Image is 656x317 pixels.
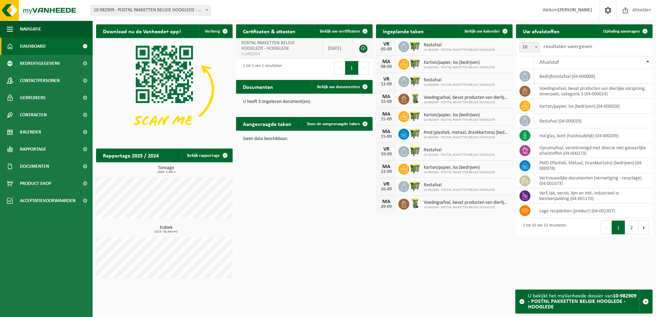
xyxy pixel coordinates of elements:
span: Kalender [20,124,41,141]
span: Product Shop [20,175,51,192]
td: bedrijfsrestafval (04-000008) [534,69,653,84]
a: Bekijk uw certificaten [314,24,372,38]
div: VR [379,77,393,82]
h3: Tonnage [99,166,233,174]
span: Karton/papier, los (bedrijven) [424,165,495,171]
td: hol glas, bont (huishoudelijk) (04-000209) [534,128,653,143]
div: VR [379,181,393,187]
span: Ophaling aanvragen [603,29,640,34]
img: WB-1100-HPE-GN-50 [409,110,421,122]
img: WB-1100-HPE-GN-50 [409,75,421,87]
img: WB-1100-HPE-GN-50 [409,40,421,52]
h2: Rapportage 2025 / 2024 [96,149,166,162]
h3: Kubiek [99,225,233,234]
a: Ophaling aanvragen [598,24,652,38]
strong: [PERSON_NAME] [558,8,592,13]
div: 1 tot 1 van 1 resultaten [239,60,282,75]
button: 2 [625,221,639,234]
div: 22-09 [379,169,393,174]
div: MA [379,94,393,99]
img: WB-0140-HPE-GN-50 [409,93,421,104]
div: MA [379,164,393,169]
span: Restafval [424,43,495,48]
div: 29-09 [379,204,393,209]
p: U heeft 3 ongelezen document(en). [243,99,366,104]
button: Previous [601,221,612,234]
span: 2025: 3,281 t [99,171,233,174]
td: [DATE] [323,38,352,59]
span: Pmd (plastiek, metaal, drankkartons) (bedrijven) [424,130,509,136]
span: Voedingsafval, bevat producten van dierlijke oorsprong, onverpakt, categorie 3 [424,200,509,206]
span: Navigatie [20,21,41,38]
h2: Documenten [236,80,280,93]
span: Voedingsafval, bevat producten van dierlijke oorsprong, onverpakt, categorie 3 [424,95,509,101]
span: Rapportage [20,141,46,158]
div: VR [379,146,393,152]
span: 10-982909 - POSTNL PAKKETTEN BELGIE HOOGLEDE [424,83,495,87]
button: 1 [612,221,625,234]
div: MA [379,111,393,117]
button: Next [639,221,649,234]
span: Restafval [424,78,495,83]
h2: Certificaten & attesten [236,24,302,38]
img: WB-1100-HPE-GN-50 [409,145,421,157]
td: voedingsafval, bevat producten van dierlijke oorsprong, onverpakt, categorie 3 (04-000024) [534,84,653,99]
span: Toon de aangevraagde taken [307,122,360,126]
img: WB-0140-HPE-GN-50 [409,198,421,209]
span: Karton/papier, los (bedrijven) [424,113,495,118]
span: Afvalstof [539,60,559,65]
td: opruimafval, verontreinigd met diverse niet-gevaarlijke afvalstoffen (04-000273) [534,143,653,158]
span: Gebruikers [20,89,46,106]
span: Bekijk uw kalender [465,29,500,34]
span: VLA902354 [241,51,317,57]
div: 15-09 [379,99,393,104]
span: 10-982909 - POSTNL PAKKETTEN BELGIE HOOGLEDE [424,188,495,192]
span: 10-982909 - POSTNL PAKKETTEN BELGIE HOOGLEDE - HOOGLEDE [91,5,211,15]
strong: 10-982909 - POSTNL PAKKETTEN BELGIE HOOGLEDE - HOOGLEDE [528,293,636,310]
div: 15-09 [379,117,393,122]
img: WB-1100-HPE-GN-50 [409,163,421,174]
img: WB-1100-HPE-GN-50 [409,180,421,192]
span: 2025: 58,440 m3 [99,230,233,234]
div: 1 tot 10 van 13 resultaten [519,220,566,235]
div: MA [379,59,393,64]
label: resultaten weergeven [543,44,592,49]
span: Restafval [424,183,495,188]
div: U bekijkt het myVanheede dossier van [528,290,639,313]
span: POSTNL PAKKETTEN BELGIE HOOGLEDE - HOOGLEDE [241,40,295,51]
td: lege recipiënten (product) (04-001307) [534,203,653,218]
div: 19-09 [379,152,393,157]
a: Bekijk uw documenten [312,80,372,94]
button: Verberg [199,24,232,38]
td: PMD (Plastiek, Metaal, Drankkartons) (bedrijven) (04-000978) [534,158,653,173]
div: MA [379,199,393,204]
span: 10-982909 - POSTNL PAKKETTEN BELGIE HOOGLEDE [424,136,509,140]
a: Toon de aangevraagde taken [301,117,372,131]
span: Bekijk uw certificaten [320,29,360,34]
span: Verberg [205,29,220,34]
td: karton/papier, los (bedrijven) (04-000026) [534,99,653,114]
a: Bekijk uw kalender [459,24,512,38]
span: Documenten [20,158,49,175]
span: 10-982909 - POSTNL PAKKETTEN BELGIE HOOGLEDE [424,101,509,105]
span: 10 [519,42,540,52]
span: 10-982909 - POSTNL PAKKETTEN BELGIE HOOGLEDE [424,48,495,52]
span: 10-982909 - POSTNL PAKKETTEN BELGIE HOOGLEDE [424,171,495,175]
span: Karton/papier, los (bedrijven) [424,60,495,66]
span: 10-982909 - POSTNL PAKKETTEN BELGIE HOOGLEDE [424,118,495,122]
p: Geen data beschikbaar. [243,137,366,141]
div: 12-09 [379,82,393,87]
span: 10-982909 - POSTNL PAKKETTEN BELGIE HOOGLEDE [424,66,495,70]
div: 05-09 [379,47,393,52]
img: Download de VHEPlus App [96,38,233,141]
button: 1 [345,61,359,75]
div: 08-09 [379,64,393,69]
td: restafval (04-000029) [534,114,653,128]
td: verf, lak, vernis, lijm en inkt, industrieel in kleinverpakking (04-001170) [534,188,653,203]
span: 10-982909 - POSTNL PAKKETTEN BELGIE HOOGLEDE [424,153,495,157]
span: Bedrijfsgegevens [20,55,60,72]
h2: Ingeplande taken [376,24,431,38]
button: Previous [334,61,345,75]
span: Contracten [20,106,47,124]
div: 15-09 [379,134,393,139]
